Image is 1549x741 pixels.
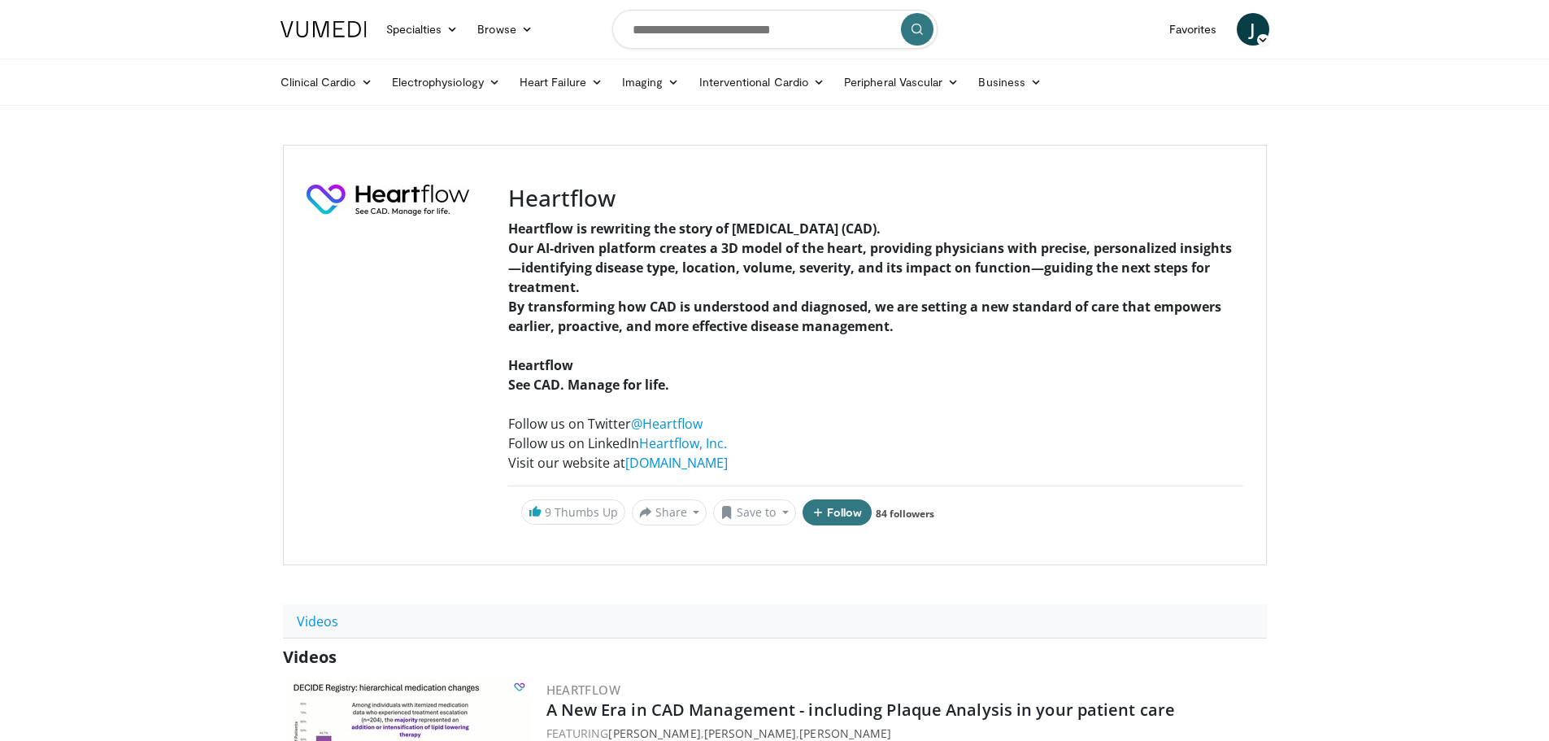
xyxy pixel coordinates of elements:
a: Heart Failure [510,66,612,98]
a: [DOMAIN_NAME] [625,454,728,472]
a: A New Era in CAD Management - including Plaque Analysis in your patient care [546,699,1176,721]
a: Electrophysiology [382,66,510,98]
a: Favorites [1160,13,1227,46]
a: Imaging [612,66,690,98]
a: Heartflow [546,682,621,698]
button: Follow [803,499,872,525]
a: J [1237,13,1269,46]
span: Videos [283,646,337,668]
strong: By transforming how CAD is understood and diagnosed, we are setting a new standard of care that e... [508,298,1221,335]
h3: Heartflow [508,185,1243,212]
a: [PERSON_NAME] [704,726,796,741]
strong: See CAD. Manage for life. [508,376,669,394]
a: Browse [468,13,542,46]
span: 9 [545,504,551,520]
a: Business [968,66,1051,98]
a: [PERSON_NAME] [799,726,891,741]
a: Peripheral Vascular [834,66,968,98]
a: Videos [283,604,352,639]
a: Clinical Cardio [271,66,382,98]
img: VuMedi Logo [281,21,367,37]
input: Search topics, interventions [612,10,938,49]
a: 84 followers [876,507,934,521]
a: Interventional Cardio [690,66,835,98]
a: [PERSON_NAME] [608,726,700,741]
button: Share [632,499,707,525]
a: Specialties [376,13,468,46]
strong: Our AI-driven platform creates a 3D model of the heart, providing physicians with precise, person... [508,239,1232,296]
strong: Heartflow [508,356,573,374]
a: 9 Thumbs Up [521,499,625,525]
button: Save to [713,499,796,525]
strong: Heartflow is rewriting the story of [MEDICAL_DATA] (CAD). [508,220,881,238]
a: @Heartflow [631,415,703,433]
p: Follow us on Twitter Follow us on LinkedIn Visit our website at [508,414,1243,473]
a: Heartflow, Inc. [639,434,727,452]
